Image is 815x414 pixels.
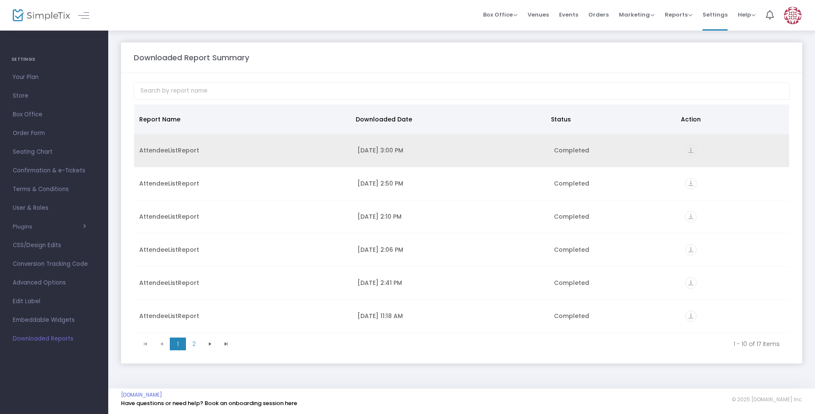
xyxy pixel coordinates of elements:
span: Reports [665,11,692,19]
span: Venues [528,4,549,25]
span: Your Plan [13,72,96,83]
span: Page 1 [170,338,186,350]
i: vertical_align_bottom [685,277,697,289]
span: Page 2 [186,338,202,350]
span: Go to the last page [223,341,230,347]
div: 8/14/2025 2:50 PM [357,179,544,188]
span: User & Roles [13,203,96,214]
span: Terms & Conditions [13,184,96,195]
span: Events [559,4,578,25]
span: Conversion Tracking Code [13,259,96,270]
a: [DOMAIN_NAME] [121,391,162,398]
input: Search by report name [134,82,790,100]
span: Go to the last page [218,338,234,350]
div: AttendeeListReport [139,312,347,320]
span: Embeddable Widgets [13,315,96,326]
div: Completed [554,279,675,287]
span: Go to the next page [202,338,218,350]
span: Help [738,11,756,19]
i: vertical_align_bottom [685,145,697,156]
span: © 2025 [DOMAIN_NAME] Inc. [732,396,802,403]
div: AttendeeListReport [139,146,347,155]
i: vertical_align_bottom [685,211,697,222]
th: Downloaded Date [351,104,545,134]
span: Go to the next page [207,341,214,347]
span: Downloaded Reports [13,333,96,344]
m-panel-title: Downloaded Report Summary [134,52,249,63]
span: Confirmation & e-Tickets [13,165,96,176]
span: Store [13,90,96,101]
div: Completed [554,212,675,221]
div: 8/14/2025 3:00 PM [357,146,544,155]
span: CSS/Design Edits [13,240,96,251]
span: Edit Label [13,296,96,307]
button: Plugins [13,223,86,230]
a: vertical_align_bottom [685,313,697,321]
a: vertical_align_bottom [685,180,697,189]
div: AttendeeListReport [139,279,347,287]
div: https://go.SimpleTix.com/u9rfu [685,211,784,222]
a: Have questions or need help? Book an onboarding session here [121,399,297,407]
kendo-pager-info: 1 - 10 of 17 items [240,340,780,348]
span: Settings [703,4,728,25]
span: Orders [588,4,609,25]
div: 7/14/2025 11:18 AM [357,312,544,320]
th: Report Name [134,104,351,134]
a: vertical_align_bottom [685,214,697,222]
h4: SETTINGS [11,51,97,68]
div: https://go.SimpleTix.com/n5822 [685,178,784,189]
div: 8/14/2025 2:10 PM [357,212,544,221]
div: Completed [554,312,675,320]
div: Completed [554,146,675,155]
div: Completed [554,179,675,188]
span: Seating Chart [13,146,96,158]
span: Marketing [619,11,655,19]
span: Order Form [13,128,96,139]
span: Advanced Options [13,277,96,288]
div: https://go.SimpleTix.com/wbf3k [685,244,784,256]
div: Completed [554,245,675,254]
span: Box Office [13,109,96,120]
div: Data table [134,104,789,334]
div: AttendeeListReport [139,179,347,188]
div: 8/14/2025 2:06 PM [357,245,544,254]
a: vertical_align_bottom [685,247,697,255]
a: vertical_align_bottom [685,280,697,288]
div: AttendeeListReport [139,212,347,221]
i: vertical_align_bottom [685,178,697,189]
i: vertical_align_bottom [685,244,697,256]
i: vertical_align_bottom [685,310,697,322]
th: Action [676,104,784,134]
span: Box Office [483,11,517,19]
a: vertical_align_bottom [685,147,697,156]
div: https://go.SimpleTix.com/r22bq [685,277,784,289]
div: https://go.SimpleTix.com/zr1ox [685,145,784,156]
th: Status [546,104,676,134]
div: AttendeeListReport [139,245,347,254]
div: https://go.SimpleTix.com/2of20 [685,310,784,322]
div: 8/4/2025 2:41 PM [357,279,544,287]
